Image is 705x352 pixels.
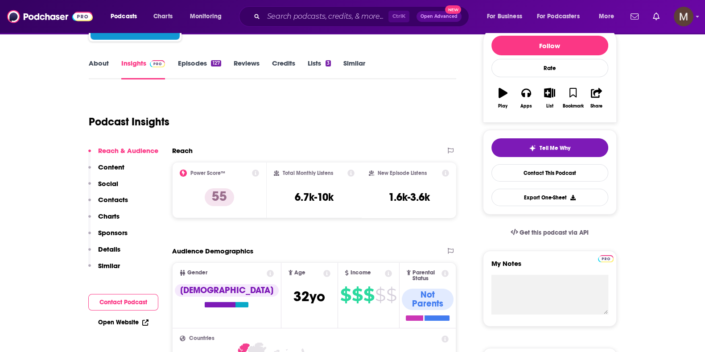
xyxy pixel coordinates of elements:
[388,11,409,22] span: Ctrl K
[148,9,178,24] a: Charts
[98,228,128,237] p: Sponsors
[537,10,580,23] span: For Podcasters
[88,228,128,245] button: Sponsors
[340,288,351,302] span: $
[674,7,693,26] img: User Profile
[264,9,388,24] input: Search podcasts, credits, & more...
[184,9,233,24] button: open menu
[293,288,325,305] span: 32 yo
[88,294,158,311] button: Contact Podcast
[590,104,602,109] div: Share
[491,59,608,77] div: Rate
[7,8,93,25] img: Podchaser - Follow, Share and Rate Podcasts
[89,59,109,79] a: About
[89,115,169,128] h1: Podcast Insights
[585,82,608,114] button: Share
[172,247,253,255] h2: Audience Demographics
[546,104,553,109] div: List
[272,59,295,79] a: Credits
[283,170,333,176] h2: Total Monthly Listens
[531,9,593,24] button: open menu
[211,60,221,66] div: 127
[599,10,614,23] span: More
[98,319,148,326] a: Open Website
[98,245,120,253] p: Details
[562,104,583,109] div: Bookmark
[529,145,536,152] img: tell me why sparkle
[487,10,522,23] span: For Business
[519,229,589,236] span: Get this podcast via API
[491,164,608,182] a: Contact This Podcast
[111,10,137,23] span: Podcasts
[88,245,120,261] button: Details
[88,146,158,163] button: Reach & Audience
[172,146,193,155] h2: Reach
[177,59,221,79] a: Episodes127
[153,10,173,23] span: Charts
[88,163,124,179] button: Content
[538,82,561,114] button: List
[175,284,279,297] div: [DEMOGRAPHIC_DATA]
[343,59,365,79] a: Similar
[378,170,427,176] h2: New Episode Listens
[150,60,165,67] img: Podchaser Pro
[88,195,128,212] button: Contacts
[121,59,165,79] a: InsightsPodchaser Pro
[190,10,222,23] span: Monitoring
[294,270,305,276] span: Age
[388,190,430,204] h3: 1.6k-3.6k
[308,59,331,79] a: Lists3
[561,82,585,114] button: Bookmark
[363,288,374,302] span: $
[98,179,118,188] p: Social
[674,7,693,26] span: Logged in as miabeaumont.personal
[491,189,608,206] button: Export One-Sheet
[416,11,462,22] button: Open AdvancedNew
[98,212,120,220] p: Charts
[98,261,120,270] p: Similar
[503,222,596,244] a: Get this podcast via API
[649,9,663,24] a: Show notifications dropdown
[98,195,128,204] p: Contacts
[491,138,608,157] button: tell me why sparkleTell Me Why
[98,163,124,171] p: Content
[627,9,642,24] a: Show notifications dropdown
[402,289,454,310] div: Not Parents
[515,82,538,114] button: Apps
[326,60,331,66] div: 3
[598,255,614,262] img: Podchaser Pro
[421,14,458,19] span: Open Advanced
[540,145,570,152] span: Tell Me Why
[593,9,625,24] button: open menu
[295,190,334,204] h3: 6.7k-10k
[234,59,260,79] a: Reviews
[98,146,158,155] p: Reach & Audience
[104,9,148,24] button: open menu
[598,254,614,262] a: Pro website
[189,335,214,341] span: Countries
[520,104,532,109] div: Apps
[674,7,693,26] button: Show profile menu
[187,270,207,276] span: Gender
[205,188,234,206] p: 55
[88,179,118,196] button: Social
[190,170,225,176] h2: Power Score™
[498,104,507,109] div: Play
[350,270,371,276] span: Income
[491,259,608,275] label: My Notes
[375,288,385,302] span: $
[481,9,533,24] button: open menu
[352,288,363,302] span: $
[88,261,120,278] button: Similar
[491,36,608,55] button: Follow
[247,6,478,27] div: Search podcasts, credits, & more...
[88,212,120,228] button: Charts
[445,5,461,14] span: New
[386,288,396,302] span: $
[491,82,515,114] button: Play
[412,270,440,282] span: Parental Status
